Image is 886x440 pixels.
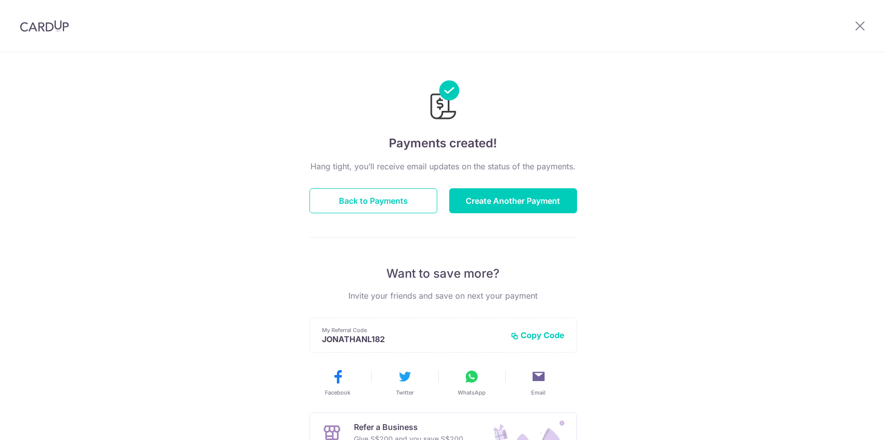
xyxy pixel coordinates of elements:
button: WhatsApp [442,369,501,397]
img: Payments [427,80,459,122]
p: Hang tight, you’ll receive email updates on the status of the payments. [309,160,577,172]
button: Copy Code [511,330,565,340]
span: Email [531,389,546,397]
p: Invite your friends and save on next your payment [309,290,577,302]
iframe: Opens a widget where you can find more information [822,410,876,435]
span: Facebook [325,389,350,397]
h4: Payments created! [309,134,577,152]
p: Refer a Business [354,421,463,433]
button: Back to Payments [309,188,437,213]
button: Create Another Payment [449,188,577,213]
p: Want to save more? [309,266,577,282]
button: Email [509,369,568,397]
button: Facebook [308,369,367,397]
button: Twitter [375,369,434,397]
span: Twitter [396,389,414,397]
p: JONATHANL182 [322,334,503,344]
p: My Referral Code [322,326,503,334]
img: CardUp [20,20,69,32]
span: WhatsApp [458,389,486,397]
